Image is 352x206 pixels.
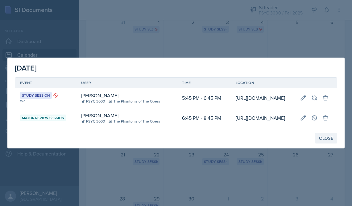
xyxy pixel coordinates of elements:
th: Time [177,78,230,88]
div: The Phantoms of The Opera [109,99,160,104]
td: [URL][DOMAIN_NAME] [231,108,295,128]
div: [PERSON_NAME] [81,112,118,119]
td: [URL][DOMAIN_NAME] [231,88,295,108]
div: PSYC 3000 [81,99,105,104]
td: 6:45 PM - 8:45 PM [177,108,230,128]
div: Close [319,136,333,141]
th: Location [231,78,295,88]
td: 5:45 PM - 6:45 PM [177,88,230,108]
div: [DATE] [15,63,337,74]
th: User [76,78,177,88]
div: [PERSON_NAME] [81,92,118,99]
div: The Phantoms of The Opera [109,119,160,124]
button: Close [315,133,337,143]
div: PSYC 3000 [81,119,105,124]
